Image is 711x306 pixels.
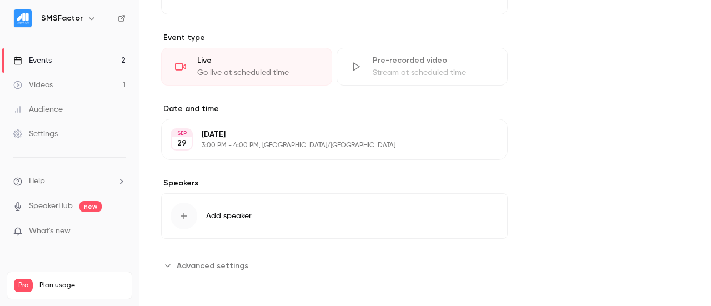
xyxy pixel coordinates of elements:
label: Date and time [161,103,508,114]
iframe: Noticeable Trigger [112,227,126,237]
span: Help [29,175,45,187]
label: Speakers [161,178,508,189]
span: Pro [14,279,33,292]
span: Plan usage [39,281,125,290]
div: Settings [13,128,58,139]
div: Events [13,55,52,66]
div: Live [197,55,318,66]
span: What's new [29,225,71,237]
span: Advanced settings [177,260,248,272]
li: help-dropdown-opener [13,175,126,187]
p: Event type [161,32,508,43]
div: Go live at scheduled time [197,67,318,78]
div: LiveGo live at scheduled time [161,48,332,86]
img: SMSFactor [14,9,32,27]
div: Pre-recorded video [373,55,494,66]
button: Add speaker [161,193,508,239]
div: Pre-recorded videoStream at scheduled time [337,48,508,86]
span: Add speaker [206,210,252,222]
div: SEP [172,129,192,137]
section: Advanced settings [161,257,508,274]
p: 3:00 PM - 4:00 PM, [GEOGRAPHIC_DATA]/[GEOGRAPHIC_DATA] [202,141,449,150]
a: SpeakerHub [29,200,73,212]
div: Stream at scheduled time [373,67,494,78]
p: 29 [177,138,187,149]
h6: SMSFactor [41,13,83,24]
button: Advanced settings [161,257,255,274]
span: new [79,201,102,212]
div: Audience [13,104,63,115]
p: [DATE] [202,129,449,140]
div: Videos [13,79,53,91]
